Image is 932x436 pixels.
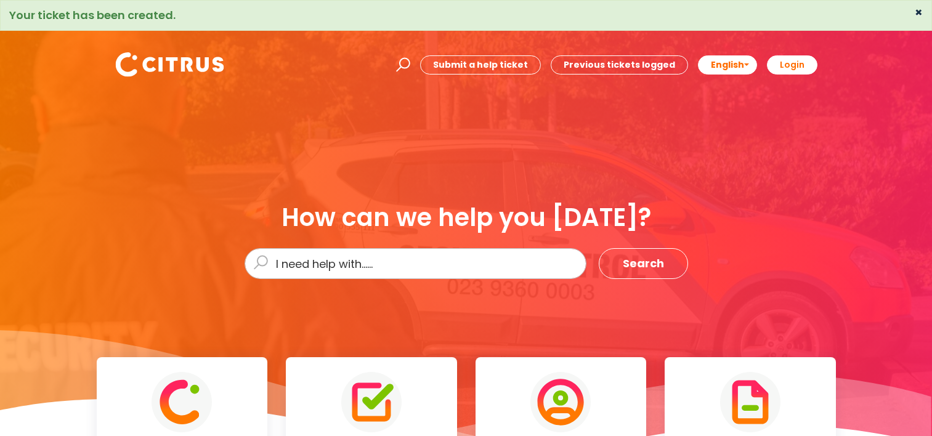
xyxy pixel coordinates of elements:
[551,55,688,75] a: Previous tickets logged
[420,55,541,75] a: Submit a help ticket
[711,59,744,71] span: English
[623,254,664,273] span: Search
[780,59,804,71] b: Login
[599,248,688,279] button: Search
[245,248,586,279] input: I need help with......
[767,55,817,75] a: Login
[245,204,688,231] div: How can we help you [DATE]?
[915,7,923,18] button: ×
